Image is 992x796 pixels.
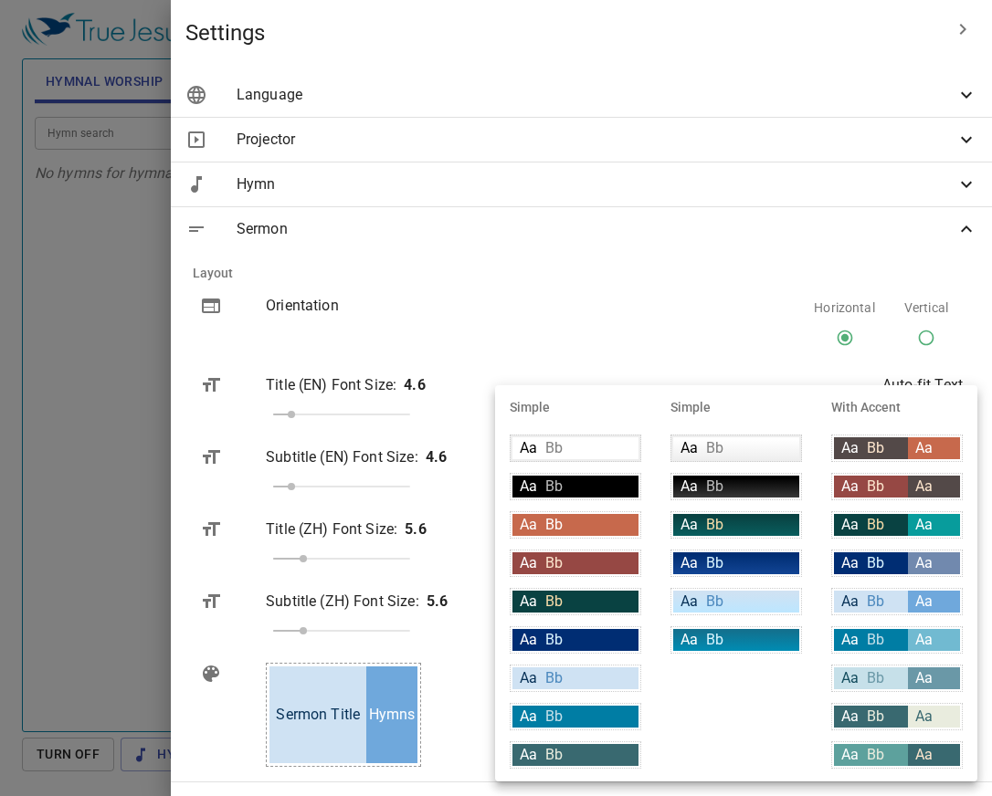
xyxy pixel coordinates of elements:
span: Aa [915,631,933,648]
li: With Accent [817,385,977,429]
span: Bb [867,707,884,725]
span: Aa [681,439,698,456]
li: Simple [495,385,656,429]
span: Bb [545,631,563,648]
span: Bb [706,516,723,533]
span: Aa [841,477,859,495]
span: Aa [841,592,859,610]
span: Aa [915,439,933,456]
span: Bb [867,516,884,533]
span: Bb [706,439,723,456]
span: Aa [681,631,698,648]
span: Aa [520,746,537,763]
span: Aa [681,554,698,571]
span: Aa [841,516,859,533]
span: Bb [706,477,723,495]
span: Bb [545,592,563,610]
span: Aa [841,439,859,456]
span: Aa [915,516,933,533]
span: Aa [915,554,933,571]
span: Bb [867,477,884,495]
span: Aa [841,746,859,763]
span: Bb [545,707,563,725]
span: Bb [545,477,563,495]
span: Bb [867,439,884,456]
span: Bb [706,554,723,571]
span: Aa [681,592,698,610]
span: Aa [915,477,933,495]
span: Aa [520,669,537,686]
span: Bb [545,669,563,686]
span: Bb [545,516,563,533]
span: Bb [867,669,884,686]
span: Aa [520,477,537,495]
span: Aa [520,554,537,571]
span: Bb [867,554,884,571]
span: Aa [841,554,859,571]
span: Bb [545,746,563,763]
span: Aa [915,592,933,610]
span: Aa [841,669,859,686]
span: Bb [545,439,563,456]
span: Aa [681,477,698,495]
span: Bb [867,592,884,610]
span: Bb [867,746,884,763]
span: Aa [915,746,933,763]
span: Aa [681,516,698,533]
span: Bb [545,554,563,571]
span: Bb [706,592,723,610]
span: Aa [520,592,537,610]
span: Aa [915,669,933,686]
span: Aa [841,707,859,725]
li: Simple [656,385,817,429]
span: Aa [915,707,933,725]
span: Bb [706,631,723,648]
span: Aa [520,516,537,533]
span: Bb [867,631,884,648]
span: Aa [841,631,859,648]
span: Aa [520,439,537,456]
span: Aa [520,631,537,648]
span: Aa [520,707,537,725]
